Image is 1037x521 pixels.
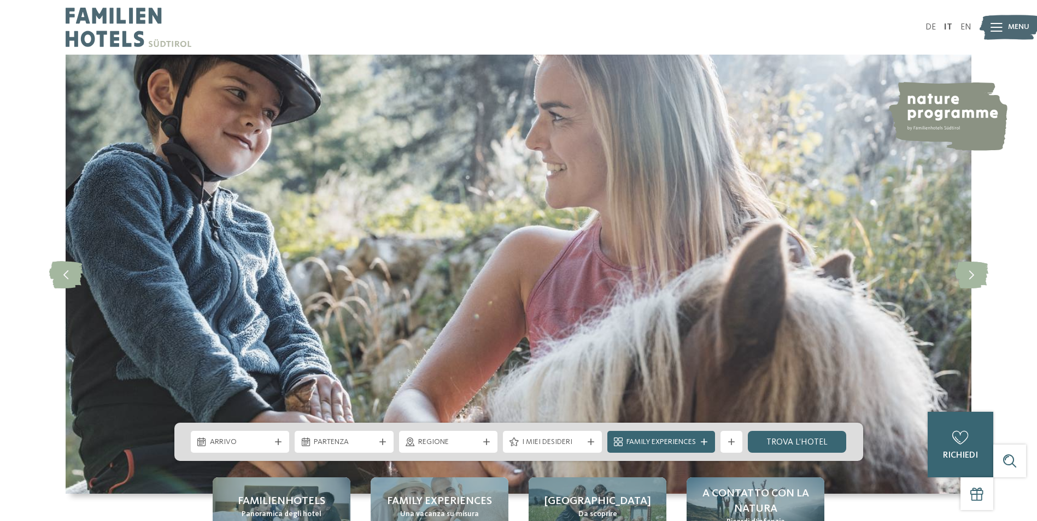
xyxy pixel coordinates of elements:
[238,494,325,509] span: Familienhotels
[242,509,321,520] span: Panoramica degli hotel
[1008,22,1029,33] span: Menu
[210,437,271,448] span: Arrivo
[387,494,492,509] span: Family experiences
[748,431,847,453] a: trova l’hotel
[314,437,374,448] span: Partenza
[698,486,813,517] span: A contatto con la natura
[943,451,978,460] span: richiedi
[578,509,617,520] span: Da scoprire
[944,23,952,32] a: IT
[522,437,583,448] span: I miei desideri
[626,437,696,448] span: Family Experiences
[66,55,971,494] img: Family hotel Alto Adige: the happy family places!
[400,509,479,520] span: Una vacanza su misura
[960,23,971,32] a: EN
[418,437,479,448] span: Regione
[925,23,936,32] a: DE
[887,82,1007,151] img: nature programme by Familienhotels Südtirol
[544,494,651,509] span: [GEOGRAPHIC_DATA]
[928,412,993,477] a: richiedi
